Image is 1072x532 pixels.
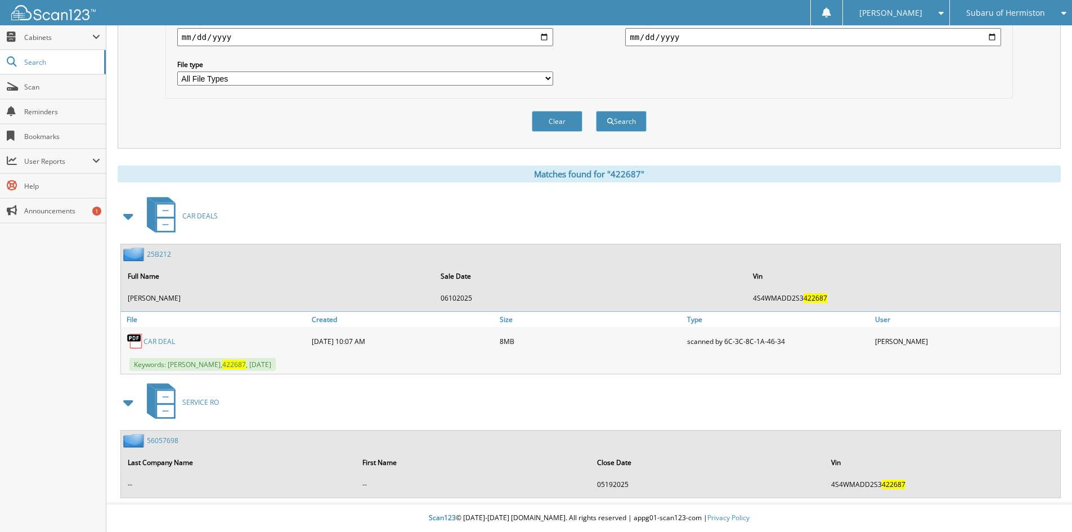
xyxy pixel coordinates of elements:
span: Scan123 [429,513,456,522]
span: CAR DEALS [182,211,218,221]
button: Clear [532,111,582,132]
a: File [121,312,309,327]
div: scanned by 6C-3C-8C-1A-46-34 [684,330,872,352]
span: Keywords: [PERSON_NAME], , [DATE] [129,358,276,371]
td: 4S4WMADD2S3 [747,289,1059,307]
th: First Name [357,451,590,474]
span: Bookmarks [24,132,100,141]
input: end [625,28,1001,46]
div: 8MB [497,330,685,352]
th: Full Name [122,265,434,288]
span: Announcements [24,206,100,216]
td: 06102025 [435,289,747,307]
td: -- [357,475,590,494]
a: Created [309,312,497,327]
div: 1 [92,207,101,216]
span: 422687 [804,293,827,303]
td: 05192025 [591,475,825,494]
span: Search [24,57,98,67]
img: PDF.png [127,333,143,350]
input: start [177,28,553,46]
span: User Reports [24,157,92,166]
td: 4S4WMADD2S3 [826,475,1059,494]
span: Scan [24,82,100,92]
img: folder2.png [123,433,147,448]
button: Search [596,111,647,132]
img: folder2.png [123,247,147,261]
th: Vin [826,451,1059,474]
a: CAR DEALS [140,194,218,238]
img: scan123-logo-white.svg [11,5,96,20]
span: Reminders [24,107,100,117]
a: 25B212 [147,249,171,259]
span: Subaru of Hermiston [966,10,1045,16]
a: SERVICE RO [140,380,219,424]
th: Last Company Name [122,451,356,474]
span: Cabinets [24,33,92,42]
span: [PERSON_NAME] [859,10,922,16]
a: Type [684,312,872,327]
span: SERVICE RO [182,397,219,407]
a: User [872,312,1060,327]
td: -- [122,475,356,494]
th: Vin [747,265,1059,288]
div: © [DATE]-[DATE] [DOMAIN_NAME]. All rights reserved | appg01-scan123-com | [106,504,1072,532]
span: 422687 [222,360,246,369]
a: CAR DEAL [143,337,175,346]
div: [DATE] 10:07 AM [309,330,497,352]
th: Sale Date [435,265,747,288]
label: File type [177,60,553,69]
div: Matches found for "422687" [118,166,1061,182]
span: 422687 [882,480,905,489]
span: Help [24,181,100,191]
th: Close Date [591,451,825,474]
a: Privacy Policy [707,513,750,522]
a: Size [497,312,685,327]
td: [PERSON_NAME] [122,289,434,307]
div: [PERSON_NAME] [872,330,1060,352]
a: 56057698 [147,436,178,445]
